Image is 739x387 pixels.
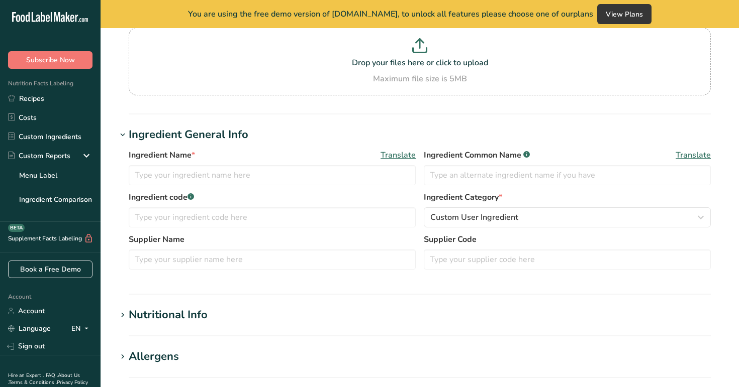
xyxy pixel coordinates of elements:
[424,233,711,245] label: Supplier Code
[8,320,51,337] a: Language
[8,372,80,386] a: About Us .
[8,51,93,69] button: Subscribe Now
[129,149,195,161] span: Ingredient Name
[430,211,518,223] span: Custom User Ingredient
[129,191,416,203] label: Ingredient code
[129,233,416,245] label: Supplier Name
[26,55,75,65] span: Subscribe Now
[597,4,652,24] button: View Plans
[424,149,530,161] span: Ingredient Common Name
[606,10,643,19] span: View Plans
[129,307,208,323] div: Nutritional Info
[9,379,57,386] a: Terms & Conditions .
[129,165,416,185] input: Type your ingredient name here
[424,191,711,203] label: Ingredient Category
[8,151,70,161] div: Custom Reports
[8,261,93,278] a: Book a Free Demo
[676,149,711,161] span: Translate
[129,126,248,143] div: Ingredient General Info
[424,165,711,185] input: Type an alternate ingredient name if you have
[8,372,44,379] a: Hire an Expert .
[57,379,88,386] a: Privacy Policy
[129,249,416,270] input: Type your supplier name here
[131,57,708,69] p: Drop your files here or click to upload
[129,207,416,227] input: Type your ingredient code here
[71,323,93,335] div: EN
[131,73,708,85] div: Maximum file size is 5MB
[381,149,416,161] span: Translate
[424,207,711,227] button: Custom User Ingredient
[188,8,593,20] span: You are using the free demo version of [DOMAIN_NAME], to unlock all features please choose one of...
[573,9,593,20] span: plans
[424,249,711,270] input: Type your supplier code here
[46,372,58,379] a: FAQ .
[8,224,25,232] div: BETA
[129,348,179,365] div: Allergens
